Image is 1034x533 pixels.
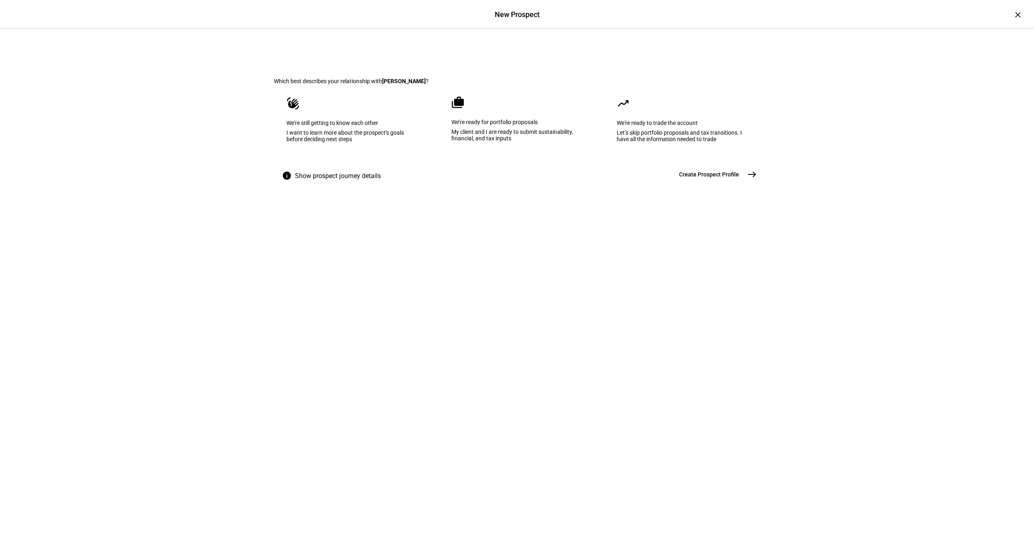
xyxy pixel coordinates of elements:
mat-icon: waving_hand [286,97,299,110]
span: Show prospect journey details [295,166,381,186]
div: I want to learn more about the prospect's goals before deciding next steps [286,129,417,142]
div: We’re ready for portfolio proposals [451,119,583,125]
button: Show prospect journey details [274,166,392,186]
mat-icon: east [747,170,757,179]
div: My client and I are ready to submit sustainability, financial, and tax inputs [451,129,583,142]
div: × [1011,8,1024,21]
div: Let’s skip portfolio proposals and tax transitions. I have all the information needed to trade [617,129,748,142]
eth-mega-radio-button: We're ready to trade the account [604,84,760,166]
div: Which best describes your relationship with ? [274,78,760,84]
eth-mega-radio-button: We’re ready for portfolio proposals [440,84,594,166]
div: We're ready to trade the account [617,120,748,126]
eth-mega-radio-button: We’re still getting to know each other [274,84,430,166]
button: Create Prospect Profile [669,166,760,183]
span: Create Prospect Profile [679,170,739,178]
b: [PERSON_NAME] [382,78,426,84]
mat-icon: info [282,171,292,181]
mat-icon: moving [617,97,630,110]
div: We’re still getting to know each other [286,120,417,126]
mat-icon: cases [451,96,464,109]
